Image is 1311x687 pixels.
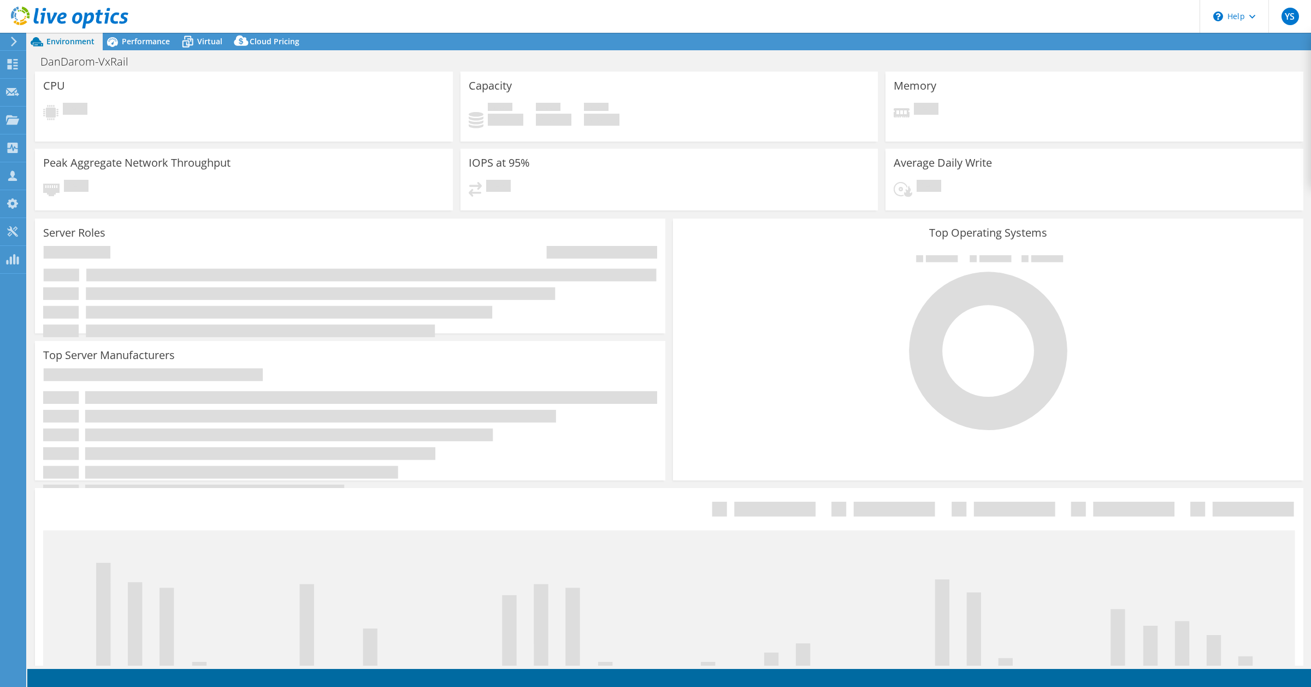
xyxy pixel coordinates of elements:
h3: Memory [894,80,936,92]
svg: \n [1213,11,1223,21]
h3: Top Operating Systems [681,227,1295,239]
h3: IOPS at 95% [469,157,530,169]
h3: Server Roles [43,227,105,239]
h3: Capacity [469,80,512,92]
h4: 0 GiB [488,114,523,126]
h1: DanDarom-VxRail [36,56,145,68]
span: Pending [917,180,941,195]
h3: CPU [43,80,65,92]
span: Virtual [197,36,222,46]
span: Used [488,103,512,114]
span: Pending [486,180,511,195]
span: Performance [122,36,170,46]
h4: 0 GiB [584,114,619,126]
span: YS [1282,8,1299,25]
span: Environment [46,36,95,46]
h4: 0 GiB [536,114,571,126]
span: Pending [914,103,938,118]
h3: Average Daily Write [894,157,992,169]
span: Cloud Pricing [250,36,299,46]
span: Pending [63,103,87,118]
span: Free [536,103,560,114]
h3: Peak Aggregate Network Throughput [43,157,231,169]
h3: Top Server Manufacturers [43,349,175,361]
span: Pending [64,180,88,195]
span: Total [584,103,609,114]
